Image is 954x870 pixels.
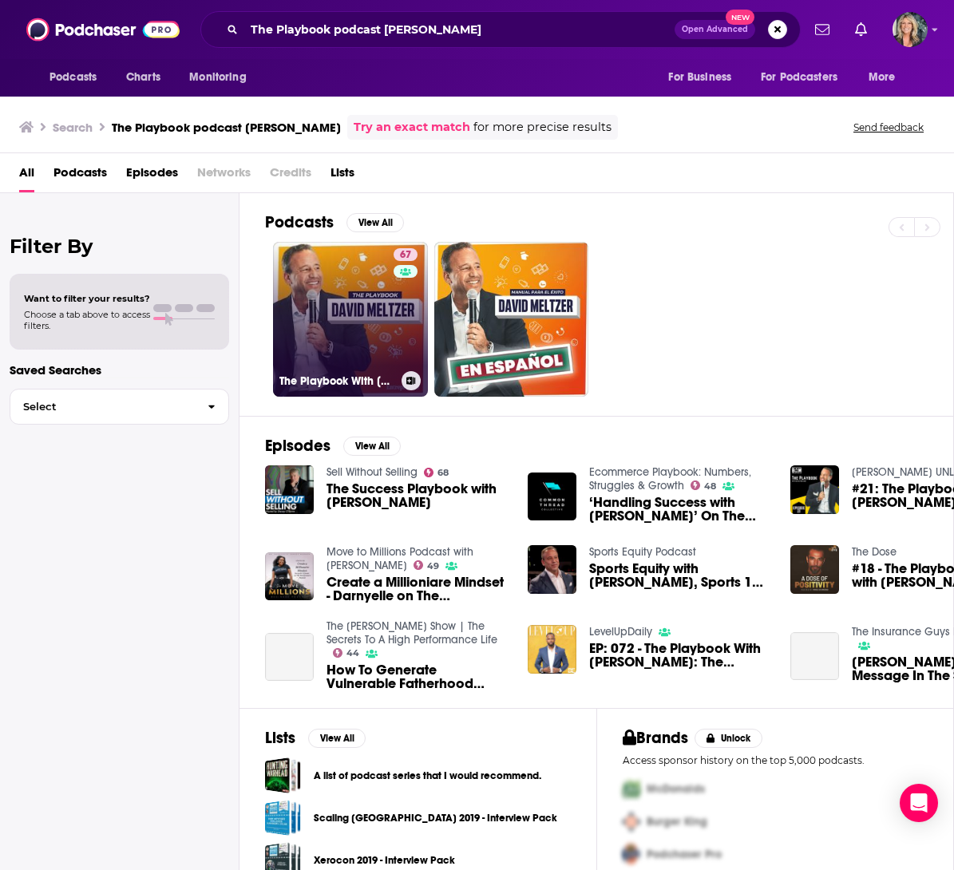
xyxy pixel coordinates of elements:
[343,437,401,456] button: View All
[49,66,97,89] span: Podcasts
[427,563,439,570] span: 49
[265,212,334,232] h2: Podcasts
[265,728,366,748] a: ListsView All
[414,560,440,570] a: 49
[126,66,160,89] span: Charts
[675,20,755,39] button: Open AdvancedNew
[589,562,771,589] a: Sports Equity with David Meltzer, Sports 1 Marketing and "The Playbook" Podcast
[589,625,652,639] a: LevelUpDaily
[528,545,576,594] img: Sports Equity with David Meltzer, Sports 1 Marketing and "The Playbook" Podcast
[19,160,34,192] a: All
[616,805,647,838] img: Second Pro Logo
[790,545,839,594] img: #18 - The Playbook Interview with David Meltzer
[849,16,873,43] a: Show notifications dropdown
[327,482,509,509] span: The Success Playbook with [PERSON_NAME]
[790,465,839,514] img: #21: The Playbook with David Meltzer Ft. Jayson Waller
[750,62,861,93] button: open menu
[893,12,928,47] button: Show profile menu
[331,160,354,192] a: Lists
[857,62,916,93] button: open menu
[327,575,509,603] a: Create a Millioniare Mindset - Darnyelle on The Entrepreneur's Playbook with David Meltzer
[265,800,301,836] a: Scaling New Heights 2019 - Interview Pack
[437,469,449,477] span: 68
[623,728,689,748] h2: Brands
[726,10,754,25] span: New
[589,642,771,669] span: EP: 072 - The Playbook With [PERSON_NAME]: The Principles Of Success
[10,401,195,412] span: Select
[112,120,341,135] h3: The Playbook podcast [PERSON_NAME]
[270,160,311,192] span: Credits
[647,848,722,861] span: Podchaser Pro
[647,815,707,828] span: Burger King
[869,66,896,89] span: More
[346,650,359,657] span: 44
[668,66,731,89] span: For Business
[273,242,428,397] a: 67The Playbook With [PERSON_NAME]
[314,809,557,827] a: Scaling [GEOGRAPHIC_DATA] 2019 - Interview Pack
[189,66,246,89] span: Monitoring
[528,473,576,521] img: ‘Handling Success with Jordan Palmer’ On The Playbook w/ David Meltzer
[589,562,771,589] span: Sports Equity with [PERSON_NAME], Sports 1 Marketing and "The Playbook" Podcast
[265,212,404,232] a: PodcastsView All
[10,389,229,425] button: Select
[116,62,170,93] a: Charts
[852,545,897,559] a: The Dose
[473,118,612,136] span: for more precise results
[265,633,314,682] a: How To Generate Vulnerable Fatherhood (Steve Weatherford On The Playbook: Podcast with Dave Meltzer)
[761,66,837,89] span: For Podcasters
[327,465,418,479] a: Sell Without Selling
[178,62,267,93] button: open menu
[327,545,473,572] a: Move to Millions Podcast with Dr. Darnyelle Jervey Harmon
[893,12,928,47] img: User Profile
[528,625,576,674] img: EP: 072 - The Playbook With David Meltzer: The Principles Of Success
[126,160,178,192] a: Episodes
[327,482,509,509] a: The Success Playbook with David Meltzer
[400,247,411,263] span: 67
[333,648,360,658] a: 44
[394,248,418,261] a: 67
[424,468,449,477] a: 68
[809,16,836,43] a: Show notifications dropdown
[10,235,229,258] h2: Filter By
[265,465,314,514] img: The Success Playbook with David Meltzer
[589,545,696,559] a: Sports Equity Podcast
[354,118,470,136] a: Try an exact match
[682,26,748,34] span: Open Advanced
[589,465,751,492] a: Ecommerce Playbook: Numbers, Struggles & Growth
[244,17,675,42] input: Search podcasts, credits, & more...
[26,14,180,45] a: Podchaser - Follow, Share and Rate Podcasts
[314,767,541,785] a: A list of podcast series that I would recommend.
[265,436,331,456] h2: Episodes
[279,374,395,388] h3: The Playbook With [PERSON_NAME]
[647,782,705,796] span: McDonalds
[53,120,93,135] h3: Search
[327,575,509,603] span: Create a Millioniare Mindset - Darnyelle on The Entrepreneur's Playbook with [PERSON_NAME]
[893,12,928,47] span: Logged in as lisa.beech
[616,773,647,805] img: First Pro Logo
[24,309,150,331] span: Choose a tab above to access filters.
[53,160,107,192] a: Podcasts
[327,663,509,690] a: How To Generate Vulnerable Fatherhood (Steve Weatherford On The Playbook: Podcast with Dave Meltzer)
[24,293,150,304] span: Want to filter your results?
[623,754,928,766] p: Access sponsor history on the top 5,000 podcasts.
[265,552,314,601] img: Create a Millioniare Mindset - Darnyelle on The Entrepreneur's Playbook with David Meltzer
[589,496,771,523] a: ‘Handling Success with Jordan Palmer’ On The Playbook w/ David Meltzer
[695,729,762,748] button: Unlock
[38,62,117,93] button: open menu
[197,160,251,192] span: Networks
[790,632,839,681] a: David Meltzer: Find The Message In The Suck (Rebroadcast)
[589,642,771,669] a: EP: 072 - The Playbook With David Meltzer: The Principles Of Success
[265,757,301,793] a: A list of podcast series that I would recommend.
[849,121,928,134] button: Send feedback
[265,436,401,456] a: EpisodesView All
[265,728,295,748] h2: Lists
